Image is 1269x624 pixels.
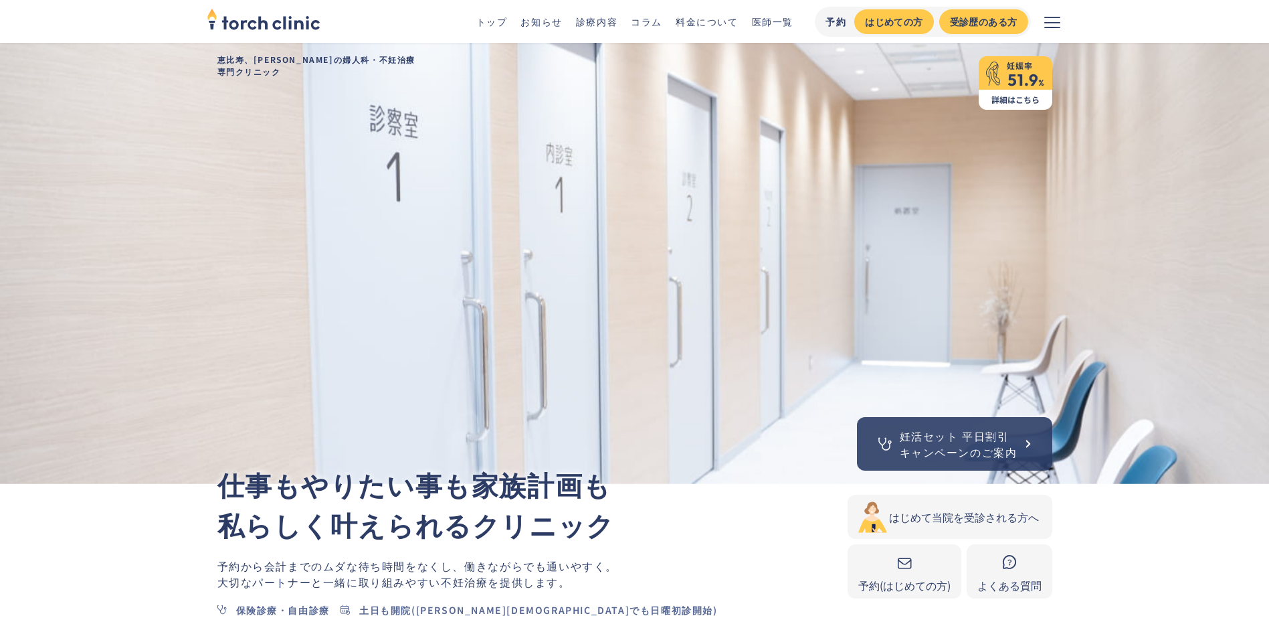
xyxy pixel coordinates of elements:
[207,4,320,33] img: torch clinic
[950,15,1017,29] div: 受診歴のある方
[825,15,846,29] div: 予約
[857,417,1052,471] a: 妊活セット 平日割引キャンペーンのご案内
[858,577,951,593] div: 予約(はじめての方)
[967,544,1052,599] a: よくある質問
[631,15,662,28] a: コラム
[217,558,848,590] p: 働きながらでも通いやすく。 不妊治療を提供します。
[217,464,848,544] p: 仕事もやりたい事も家族計画も 私らしく叶えられるクリニック
[752,15,793,28] a: 医師一覧
[939,9,1028,34] a: 受診歴のある方
[977,577,1042,593] div: よくある質問
[900,428,1017,460] div: 妊活セット 平日割引 キャンペーンのご案内
[848,495,1052,539] a: はじめて当院を受診される方へ
[576,15,617,28] a: 診療内容
[217,558,465,574] span: 予約から会計までのムダな待ち時間をなくし、
[359,603,718,617] div: 土日も開院([PERSON_NAME][DEMOGRAPHIC_DATA]でも日曜初診開始)
[217,574,441,590] span: 大切なパートナーと一緒に取り組みやすい
[865,15,922,29] div: はじめての方
[207,9,320,33] a: home
[876,435,894,453] img: 聴診器のアイコン
[854,9,933,34] a: はじめての方
[889,509,1039,525] div: はじめて当院を受診される方へ
[848,544,961,599] a: 予約(はじめての方)
[520,15,562,28] a: お知らせ
[476,15,508,28] a: トップ
[676,15,739,28] a: 料金について
[207,43,1063,88] h1: 恵比寿、[PERSON_NAME]の婦人科・不妊治療 専門クリニック
[236,603,330,617] div: 保険診療・自由診療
